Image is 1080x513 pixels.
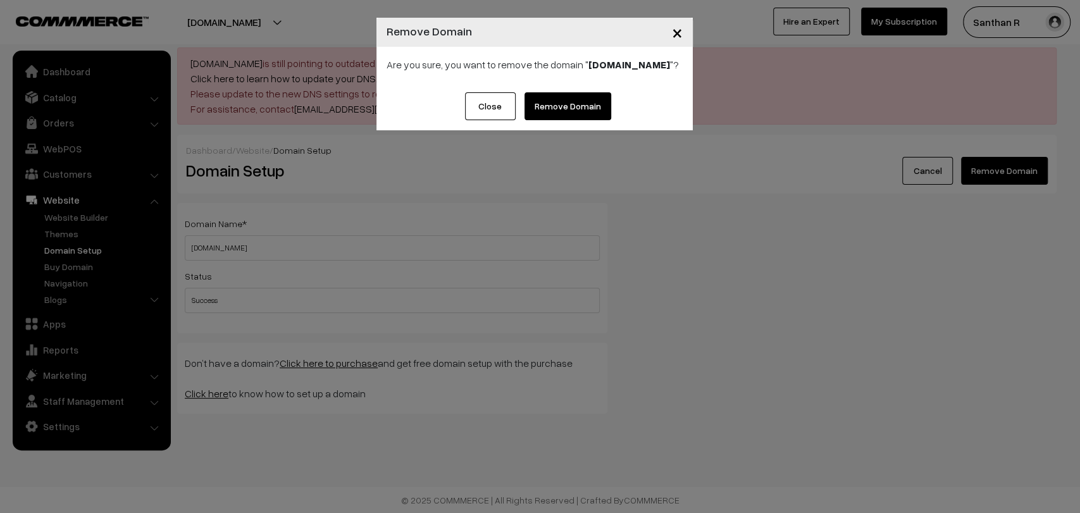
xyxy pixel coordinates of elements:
[465,92,516,120] button: Close
[672,20,683,44] span: ×
[387,57,683,72] p: Are you sure, you want to remove the domain " "?
[662,13,693,52] button: Close
[524,92,611,120] a: Remove Domain
[387,23,472,40] h4: Remove Domain
[588,58,670,71] b: [DOMAIN_NAME]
